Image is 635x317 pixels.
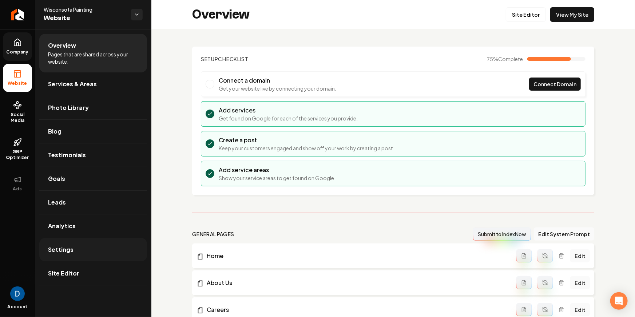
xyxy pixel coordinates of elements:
[516,276,532,289] button: Add admin page prompt
[516,249,532,262] button: Add admin page prompt
[529,78,581,91] a: Connect Domain
[192,7,250,22] h2: Overview
[219,115,358,122] p: Get found on Google for each of the services you provide.
[219,106,358,115] h3: Add services
[48,103,89,112] span: Photo Library
[570,249,590,262] a: Edit
[219,174,336,182] p: Show your service areas to get found on Google.
[48,174,65,183] span: Goals
[534,227,594,241] button: Edit System Prompt
[10,286,25,301] button: Open user button
[487,55,523,63] span: 75 %
[473,227,531,241] button: Submit to IndexNow
[10,286,25,301] img: David Rice
[219,76,336,85] h3: Connect a domain
[39,72,147,96] a: Services & Areas
[44,13,125,23] span: Website
[3,95,32,129] a: Social Media
[197,251,516,260] a: Home
[11,9,24,20] img: Rebolt Logo
[39,120,147,143] a: Blog
[219,136,394,144] h3: Create a post
[3,132,32,166] a: GBP Optimizer
[192,230,234,238] h2: general pages
[39,191,147,214] a: Leads
[610,292,628,310] div: Open Intercom Messenger
[48,80,97,88] span: Services & Areas
[3,32,32,61] a: Company
[197,278,516,287] a: About Us
[48,151,86,159] span: Testimonials
[5,80,30,86] span: Website
[550,7,594,22] a: View My Site
[10,186,25,192] span: Ads
[3,149,32,161] span: GBP Optimizer
[3,169,32,198] button: Ads
[48,222,76,230] span: Analytics
[39,262,147,285] a: Site Editor
[39,143,147,167] a: Testimonials
[48,127,61,136] span: Blog
[219,85,336,92] p: Get your website live by connecting your domain.
[48,245,74,254] span: Settings
[506,7,546,22] a: Site Editor
[219,144,394,152] p: Keep your customers engaged and show off your work by creating a post.
[4,49,32,55] span: Company
[201,55,249,63] h2: Checklist
[570,276,590,289] a: Edit
[39,96,147,119] a: Photo Library
[533,80,576,88] span: Connect Domain
[498,56,523,62] span: Complete
[8,304,28,310] span: Account
[48,51,138,65] span: Pages that are shared across your website.
[570,303,590,316] a: Edit
[44,6,125,13] span: Wisconsota Painting
[48,198,66,207] span: Leads
[39,238,147,261] a: Settings
[201,56,218,62] span: Setup
[197,305,516,314] a: Careers
[48,41,76,50] span: Overview
[39,167,147,190] a: Goals
[516,303,532,316] button: Add admin page prompt
[48,269,79,278] span: Site Editor
[39,214,147,238] a: Analytics
[3,112,32,123] span: Social Media
[219,166,336,174] h3: Add service areas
